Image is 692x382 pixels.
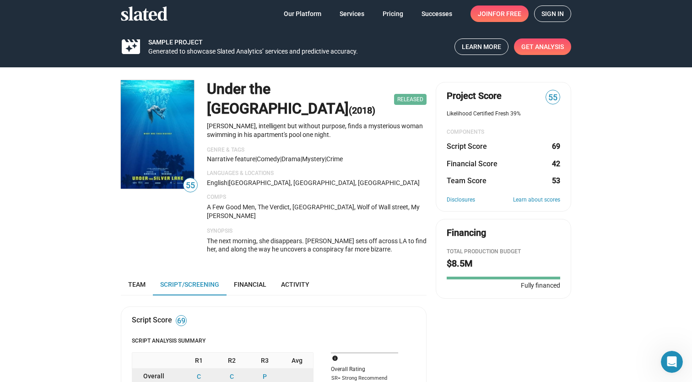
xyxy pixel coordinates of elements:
[207,179,227,186] span: English
[375,5,411,22] a: Pricing
[281,353,313,369] div: Avg
[326,155,343,163] span: crime
[470,5,529,22] a: Joinfor free
[454,38,508,55] a: Learn More
[517,281,560,290] span: Fully financed
[132,338,416,345] h4: Script Analysis Summary
[281,155,301,163] span: Drama
[534,5,571,22] a: Sign in
[153,273,227,295] a: Script/Screening
[383,5,403,22] span: Pricing
[551,142,560,151] dd: 69
[257,155,280,163] span: Comedy
[121,80,194,189] img: Under the Silver Lake
[207,170,427,177] p: Languages & Locations
[478,5,521,22] span: Join
[276,5,329,22] a: Our Platform
[148,47,447,56] div: Generated to showcase Slated Analytics’ services and predictive accuracy.
[331,366,398,373] div: Overall Rating
[513,196,560,204] a: Learn about scores
[332,354,343,365] mat-icon: info
[422,5,452,22] span: Successes
[414,5,460,22] a: Successes
[128,281,146,288] span: Team
[546,92,560,104] span: 55
[447,90,502,102] span: Project Score
[207,122,427,139] p: [PERSON_NAME], intelligent but without purpose, finds a mysterious woman swimming in his apartmen...
[447,257,560,270] h2: $8.5M
[325,155,326,163] span: |
[148,36,447,47] div: Sample Project
[121,273,153,295] a: Team
[394,94,427,105] span: Released
[255,155,257,163] span: |
[332,5,372,22] a: Services
[229,179,420,186] span: [GEOGRAPHIC_DATA], [GEOGRAPHIC_DATA], [GEOGRAPHIC_DATA]
[284,5,321,22] span: Our Platform
[521,38,564,55] span: Get Analysis
[541,6,564,22] span: Sign in
[207,237,427,253] span: The next morning, she disappears. [PERSON_NAME] sets off across LA to find her, and along the way...
[176,317,186,326] span: 69
[551,159,560,169] dd: 42
[227,273,274,295] a: Financial
[227,179,229,186] span: |
[551,176,560,186] dd: 53
[447,159,497,169] dt: Financial Score
[462,39,501,55] span: Learn More
[447,248,560,256] div: Total Production budget
[447,129,560,136] div: COMPONENTS
[447,227,486,239] div: Financing
[132,315,172,325] div: Script Score
[183,353,216,369] div: R1
[301,155,302,163] span: |
[207,203,427,220] p: A Few Good Men, The Verdict, [GEOGRAPHIC_DATA], Wolf of Wall street, My [PERSON_NAME]
[234,281,266,288] span: Financial
[447,176,487,186] dt: Team Score
[447,142,487,151] dt: Script Score
[661,351,683,373] iframe: Intercom live chat
[274,273,317,295] a: Activity
[447,196,475,204] a: Disclosures
[492,5,521,22] span: for free
[340,5,364,22] span: Services
[207,194,427,201] p: Comps
[280,155,281,163] span: |
[331,375,398,382] div: = Strong Recommend
[349,105,375,116] span: (2018)
[160,281,219,288] span: Script/Screening
[331,375,338,382] span: SR
[207,155,255,163] span: Narrative feature
[216,353,249,369] div: R2
[120,41,142,52] mat-icon: movie_filter
[248,353,281,369] div: R3
[207,228,427,235] p: Synopsis
[514,38,571,55] a: Get Analysis
[281,281,309,288] span: Activity
[207,79,390,118] h1: Under the [GEOGRAPHIC_DATA]
[207,147,427,154] p: Genre & Tags
[184,180,197,192] span: 55
[302,155,325,163] span: Mystery
[447,110,560,118] div: Likelihood Certified Fresh 39%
